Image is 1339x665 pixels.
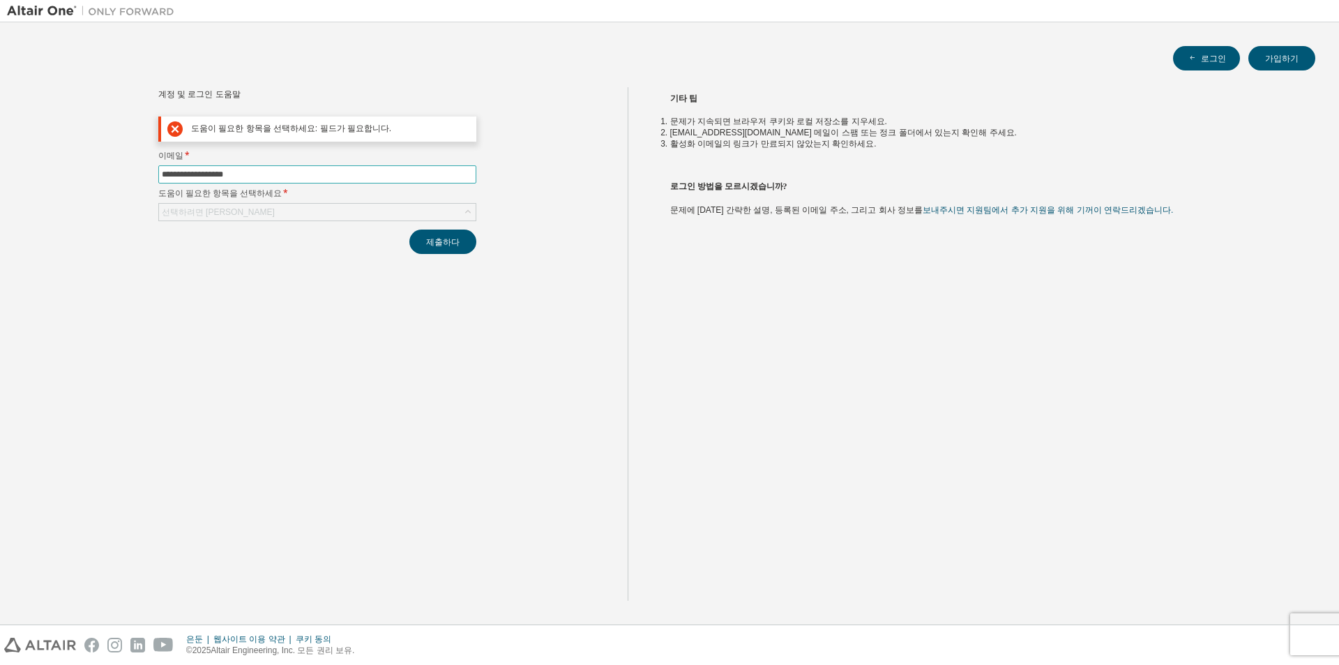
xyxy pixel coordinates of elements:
[107,638,122,652] img: instagram.svg
[153,638,174,652] img: youtube.svg
[426,236,460,248] font: 제출하다
[670,181,787,191] font: 로그인 방법을 모르시겠습니까?
[213,634,285,644] font: 웹사이트 이용 약관
[158,187,282,199] font: 도움이 필요한 항목을 선택하세요
[191,124,391,133] font: 도움이 필요한 항목을 선택하세요: 필드가 필요합니다.
[1201,52,1226,64] font: 로그인
[211,645,354,655] font: Altair Engineering, Inc. 모든 권리 보유.
[186,634,203,644] font: 은둔
[4,638,76,652] img: altair_logo.svg
[923,205,1173,215] a: 보내주시면 지원팀에서 추가 지원을 위해 기꺼이 연락드리겠습니다.
[670,128,1017,137] font: [EMAIL_ADDRESS][DOMAIN_NAME] 메일이 스팸 또는 정크 폴더에서 있는지 확인해 주세요.
[296,634,331,644] font: 쿠키 동의
[7,4,181,18] img: 알타이르 원
[1248,46,1315,70] button: 가입하기
[1173,46,1240,70] button: 로그인
[158,89,241,99] font: 계정 및 로그인 도움말
[162,207,275,217] font: 선택하려면 [PERSON_NAME]
[186,645,192,655] font: ©
[670,139,877,149] font: 활성화 이메일의 링크가 만료되지 않았는지 확인하세요.
[1265,52,1299,64] font: 가입하기
[130,638,145,652] img: linkedin.svg
[158,149,183,161] font: 이메일
[670,94,697,103] font: 기타 팁
[84,638,99,652] img: facebook.svg
[409,230,476,254] button: 제출하다
[192,645,211,655] font: 2025
[159,204,476,221] div: 선택하려면 [PERSON_NAME]
[670,205,923,215] font: 문제에 [DATE] 간략한 설명, 등록된 이메일 주소, 그리고 회사 정보를
[670,117,887,126] font: 문제가 지속되면 브라우저 쿠키와 로컬 저장소를 지우세요.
